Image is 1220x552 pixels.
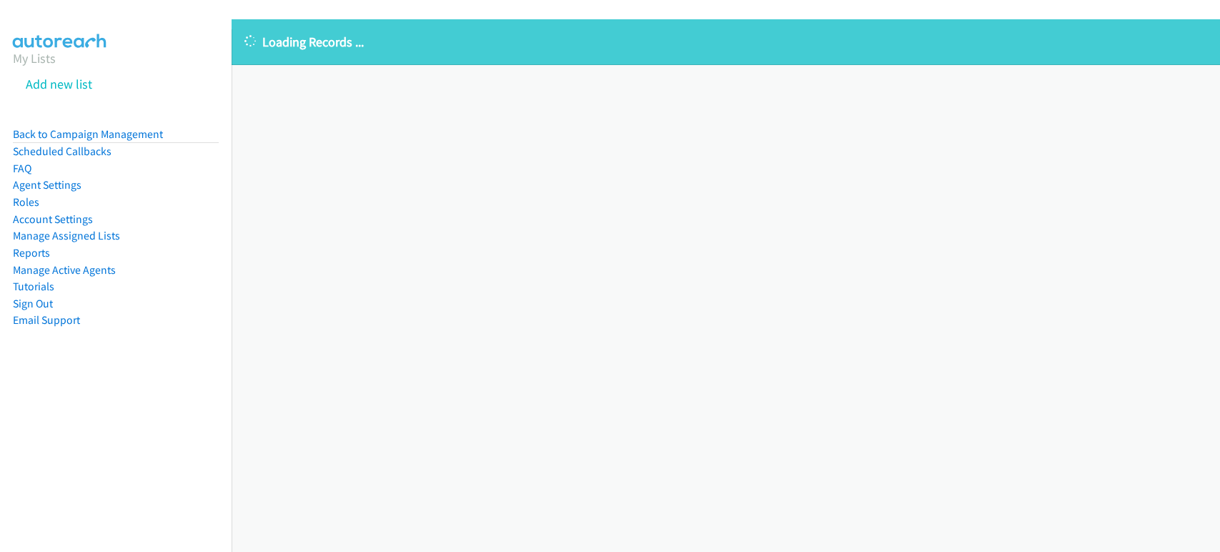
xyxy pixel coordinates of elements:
[244,32,1207,51] p: Loading Records ...
[13,178,81,192] a: Agent Settings
[13,212,93,226] a: Account Settings
[13,195,39,209] a: Roles
[13,229,120,242] a: Manage Assigned Lists
[13,263,116,277] a: Manage Active Agents
[13,127,163,141] a: Back to Campaign Management
[13,280,54,293] a: Tutorials
[13,162,31,175] a: FAQ
[26,76,92,92] a: Add new list
[13,246,50,260] a: Reports
[13,50,56,66] a: My Lists
[13,144,111,158] a: Scheduled Callbacks
[13,313,80,327] a: Email Support
[13,297,53,310] a: Sign Out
